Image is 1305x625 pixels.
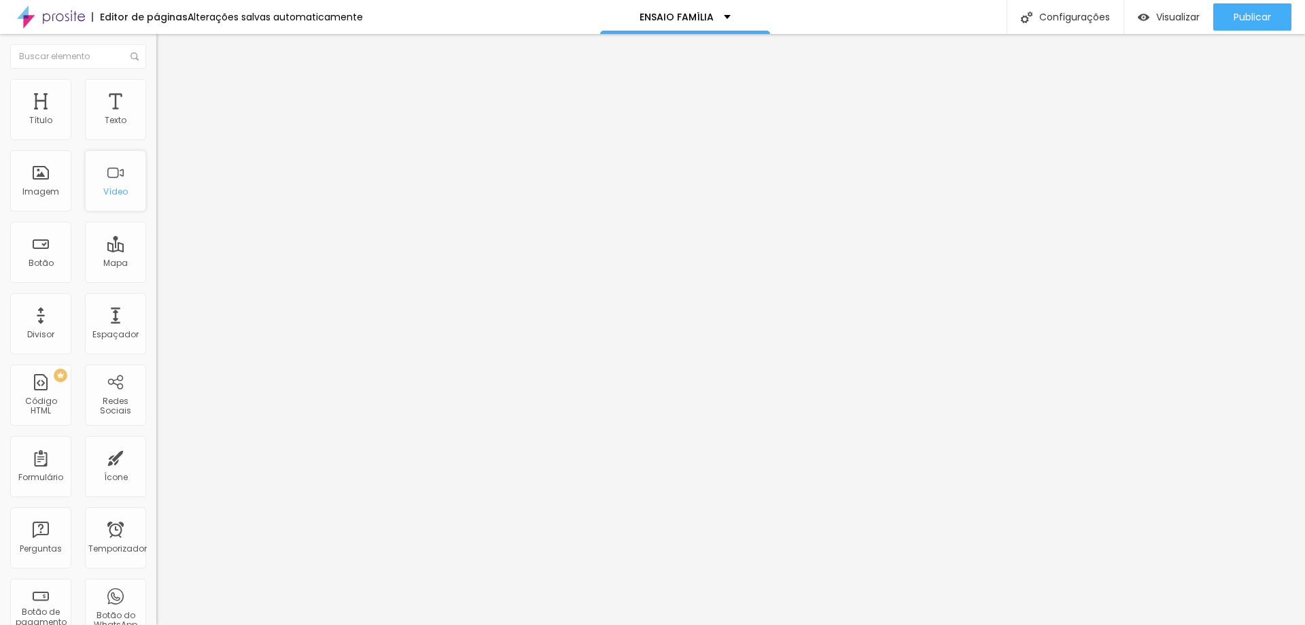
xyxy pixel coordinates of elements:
font: Título [29,114,52,126]
font: Divisor [27,328,54,340]
img: Ícone [1021,12,1032,23]
img: Ícone [130,52,139,61]
font: Publicar [1234,10,1271,24]
font: Código HTML [25,395,57,416]
font: Mapa [103,257,128,269]
font: Texto [105,114,126,126]
font: Visualizar [1156,10,1200,24]
button: Publicar [1213,3,1291,31]
font: Temporizador [88,543,147,554]
font: Imagem [22,186,59,197]
font: Editor de páginas [100,10,188,24]
img: view-1.svg [1138,12,1149,23]
font: Redes Sociais [100,395,131,416]
font: ENSAIO FAMÍLIA [640,10,714,24]
font: Configurações [1039,10,1110,24]
font: Ícone [104,471,128,483]
font: Espaçador [92,328,139,340]
font: Botão [29,257,54,269]
font: Alterações salvas automaticamente [188,10,363,24]
input: Buscar elemento [10,44,146,69]
font: Perguntas [20,543,62,554]
font: Vídeo [103,186,128,197]
font: Formulário [18,471,63,483]
button: Visualizar [1124,3,1213,31]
